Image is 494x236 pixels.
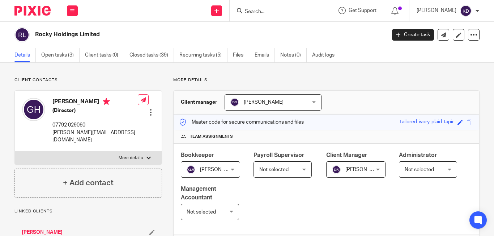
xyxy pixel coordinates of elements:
[103,98,110,105] i: Primary
[244,9,309,15] input: Search
[280,48,307,62] a: Notes (0)
[22,229,63,236] a: [PERSON_NAME]
[41,48,80,62] a: Open tasks (3)
[259,167,289,172] span: Not selected
[52,107,138,114] h5: (Director)
[181,152,214,158] span: Bookkeeper
[345,167,385,172] span: [PERSON_NAME]
[230,98,239,107] img: svg%3E
[35,31,312,38] h2: Rocky Holdings Limited
[119,155,143,161] p: More details
[244,100,284,105] span: [PERSON_NAME]
[14,27,30,42] img: svg%3E
[63,177,114,189] h4: + Add contact
[179,48,227,62] a: Recurring tasks (5)
[417,7,456,14] p: [PERSON_NAME]
[312,48,340,62] a: Audit logs
[52,121,138,129] p: 07792 029060
[173,77,480,83] p: More details
[181,186,216,200] span: Management Accountant
[255,48,275,62] a: Emails
[52,129,138,144] p: [PERSON_NAME][EMAIL_ADDRESS][DOMAIN_NAME]
[14,208,162,214] p: Linked clients
[187,210,216,215] span: Not selected
[129,48,174,62] a: Closed tasks (39)
[14,6,51,16] img: Pixie
[400,118,454,127] div: tailored-ivory-plaid-tapir
[332,165,341,174] img: svg%3E
[179,119,304,126] p: Master code for secure communications and files
[22,98,45,121] img: svg%3E
[233,48,249,62] a: Files
[460,5,472,17] img: svg%3E
[392,29,434,41] a: Create task
[52,98,138,107] h4: [PERSON_NAME]
[181,99,217,106] h3: Client manager
[14,77,162,83] p: Client contacts
[405,167,434,172] span: Not selected
[85,48,124,62] a: Client tasks (0)
[349,8,376,13] span: Get Support
[200,167,240,172] span: [PERSON_NAME]
[190,134,233,140] span: Team assignments
[399,152,437,158] span: Administrator
[326,152,367,158] span: Client Manager
[14,48,36,62] a: Details
[187,165,195,174] img: svg%3E
[254,152,305,158] span: Payroll Supervisor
